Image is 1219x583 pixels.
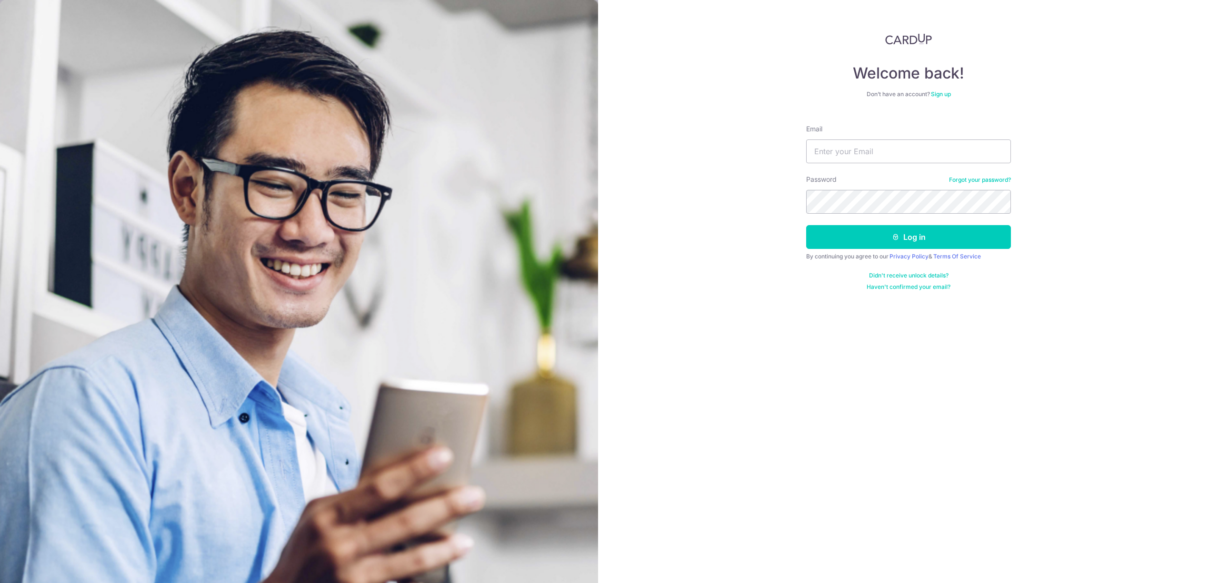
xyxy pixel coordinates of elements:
button: Log in [806,225,1011,249]
a: Privacy Policy [889,253,929,260]
a: Forgot your password? [949,176,1011,184]
div: Don’t have an account? [806,90,1011,98]
h4: Welcome back! [806,64,1011,83]
label: Email [806,124,822,134]
a: Haven't confirmed your email? [867,283,950,291]
a: Sign up [931,90,951,98]
div: By continuing you agree to our & [806,253,1011,260]
a: Terms Of Service [933,253,981,260]
img: CardUp Logo [885,33,932,45]
input: Enter your Email [806,139,1011,163]
a: Didn't receive unlock details? [869,272,949,279]
label: Password [806,175,837,184]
